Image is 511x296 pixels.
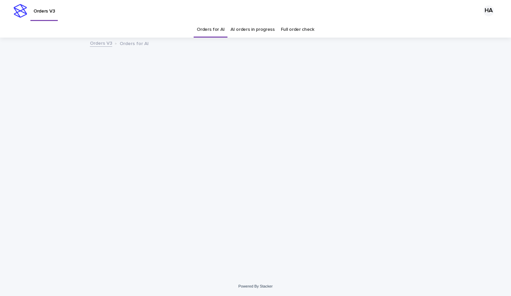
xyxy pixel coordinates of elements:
p: Orders for AI [120,39,149,47]
img: stacker-logo-s-only.png [14,4,27,18]
a: Full order check [281,22,314,38]
div: HA [483,5,494,16]
a: Orders V3 [90,39,112,47]
a: Powered By Stacker [238,284,272,288]
a: AI orders in progress [230,22,275,38]
a: Orders for AI [197,22,224,38]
